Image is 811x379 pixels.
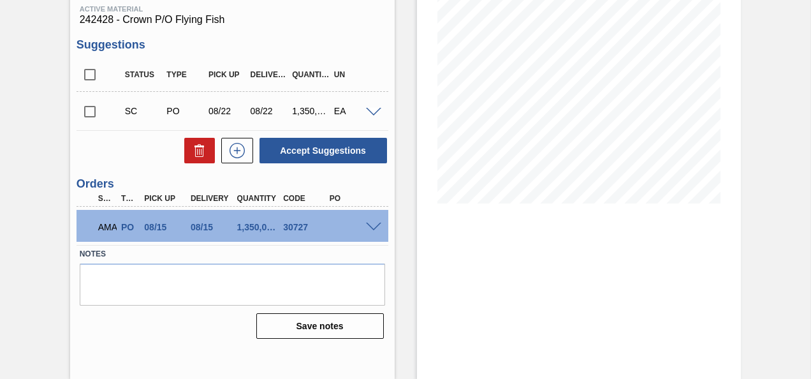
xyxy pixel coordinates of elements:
[98,222,113,232] p: AMA
[122,70,166,79] div: Status
[178,138,215,163] div: Delete Suggestions
[234,194,284,203] div: Quantity
[141,194,191,203] div: Pick up
[326,194,376,203] div: PO
[331,70,376,79] div: UN
[289,70,333,79] div: Quantity
[80,14,385,26] span: 242428 - Crown P/O Flying Fish
[215,138,253,163] div: New suggestion
[95,194,117,203] div: Step
[187,194,237,203] div: Delivery
[163,106,208,116] div: Purchase order
[289,106,333,116] div: 1,350,000.000
[95,213,117,241] div: Awaiting Manager Approval
[280,194,330,203] div: Code
[187,222,237,232] div: 08/15/2025
[80,245,385,264] label: Notes
[141,222,191,232] div: 08/15/2025
[256,313,384,339] button: Save notes
[280,222,330,232] div: 30727
[259,138,387,163] button: Accept Suggestions
[253,137,388,165] div: Accept Suggestions
[234,222,284,232] div: 1,350,000.000
[247,106,292,116] div: 08/22/2025
[80,5,385,13] span: Active Material
[122,106,166,116] div: Suggestion Created
[118,222,140,232] div: Purchase order
[163,70,208,79] div: Type
[77,38,388,52] h3: Suggestions
[331,106,376,116] div: EA
[205,70,250,79] div: Pick up
[247,70,292,79] div: Delivery
[118,194,140,203] div: Type
[77,177,388,191] h3: Orders
[205,106,250,116] div: 08/22/2025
